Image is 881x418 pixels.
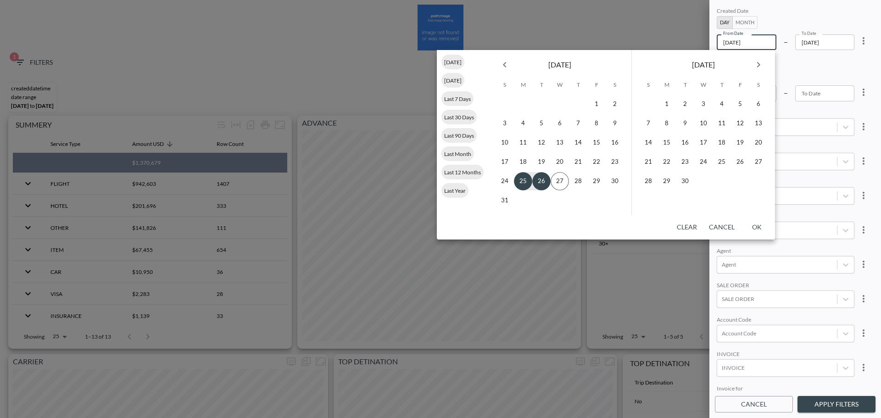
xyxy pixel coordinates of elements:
p: – [784,36,788,47]
button: 4 [514,114,532,133]
div: DATA AREA [717,178,854,187]
button: 11 [514,134,532,152]
button: 18 [514,153,532,171]
span: Saturday [750,76,767,94]
span: Wednesday [552,76,568,94]
div: Account Name [717,144,854,153]
div: SALE ORDER [717,282,854,290]
button: 16 [676,134,694,152]
button: 19 [532,153,551,171]
div: Last Year [441,183,468,198]
span: Monday [658,76,675,94]
button: 31 [496,191,514,210]
span: Last 30 Days [441,114,477,121]
button: 22 [587,153,606,171]
button: 30 [606,172,624,190]
button: 7 [639,114,658,133]
div: Created Date [717,7,854,16]
span: Last 12 Months [441,169,484,176]
button: 27 [749,153,768,171]
div: Last Month [441,146,474,161]
button: 1 [587,95,606,113]
div: Invoice for [717,385,854,394]
button: more [854,358,873,377]
span: Wednesday [695,76,712,94]
span: Friday [732,76,748,94]
span: Monday [515,76,531,94]
button: 16 [606,134,624,152]
button: 23 [606,153,624,171]
span: Sunday [496,76,513,94]
button: 10 [496,134,514,152]
button: 23 [676,153,694,171]
div: Last 30 Days [441,110,477,124]
div: INVOICE [717,351,854,359]
button: 13 [749,114,768,133]
button: 22 [658,153,676,171]
button: 19 [731,134,749,152]
label: From Date [723,30,743,36]
button: 2 [606,95,624,113]
button: 20 [749,134,768,152]
span: Tuesday [533,76,550,94]
button: 24 [496,172,514,190]
div: GROUP ID [717,213,854,222]
label: To Date [802,30,816,36]
button: 30 [676,172,694,190]
input: YYYY-MM-DD [795,85,855,101]
button: 26 [731,153,749,171]
button: Month [732,16,758,29]
span: [DATE] [692,58,715,71]
span: Last 7 Days [441,95,474,102]
button: 25 [713,153,731,171]
button: 13 [551,134,569,152]
button: 14 [639,134,658,152]
button: 17 [496,153,514,171]
button: more [854,324,873,342]
button: 5 [532,114,551,133]
div: 2025-08-252025-08-26 [717,7,874,50]
button: Apply Filters [797,396,875,413]
span: Last 90 Days [441,132,477,139]
span: [DATE] [441,59,464,66]
span: Last Year [441,187,468,194]
button: more [854,152,873,170]
button: 14 [569,134,587,152]
button: 29 [587,172,606,190]
button: 9 [606,114,624,133]
button: 9 [676,114,694,133]
button: 12 [532,134,551,152]
button: more [854,32,873,50]
div: Last 12 Months [441,165,484,179]
button: 21 [569,153,587,171]
button: 4 [713,95,731,113]
button: more [854,255,873,273]
div: Last 90 Days [441,128,477,143]
div: Departure Date [717,58,854,67]
button: Next month [749,56,768,74]
button: more [854,186,873,205]
span: [DATE] [441,77,464,84]
button: 2 [676,95,694,113]
button: 26 [532,172,551,190]
button: 18 [713,134,731,152]
span: Tuesday [677,76,693,94]
button: 28 [569,172,587,190]
span: Thursday [714,76,730,94]
input: YYYY-MM-DD [795,34,855,50]
div: Last 7 Days [441,91,474,106]
span: [DATE] [548,58,571,71]
button: 1 [658,95,676,113]
button: 21 [639,153,658,171]
button: 11 [713,114,731,133]
span: Sunday [640,76,657,94]
button: 8 [587,114,606,133]
div: [DATE] [441,73,464,88]
p: – [784,87,788,98]
button: 5 [731,95,749,113]
button: 15 [658,134,676,152]
button: Cancel [705,219,738,236]
span: Thursday [570,76,586,94]
button: more [854,290,873,308]
button: 17 [694,134,713,152]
